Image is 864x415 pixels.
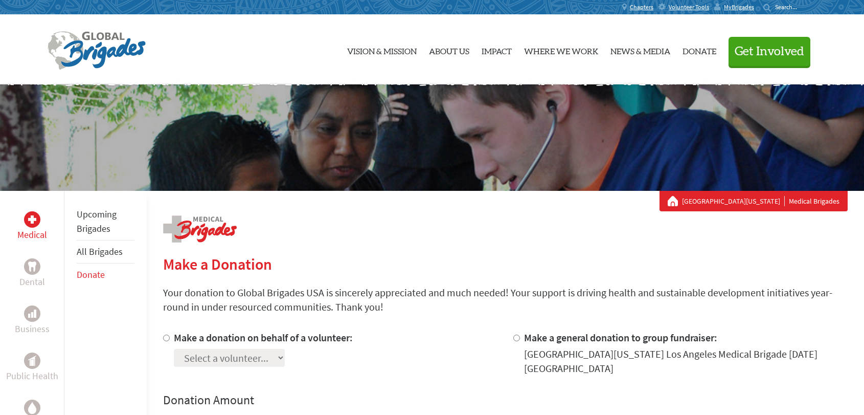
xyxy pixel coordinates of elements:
[630,3,653,11] span: Chapters
[6,369,58,383] p: Public Health
[775,3,804,11] input: Search...
[77,241,134,264] li: All Brigades
[24,258,40,275] div: Dental
[683,23,716,76] a: Donate
[28,215,36,224] img: Medical
[524,331,717,344] label: Make a general donation to group fundraiser:
[17,211,47,242] a: MedicalMedical
[163,392,848,408] h4: Donation Amount
[429,23,469,76] a: About Us
[15,322,50,336] p: Business
[77,208,117,234] a: Upcoming Brigades
[19,275,45,289] p: Dental
[17,228,47,242] p: Medical
[15,305,50,336] a: BusinessBusiness
[48,31,146,70] img: Global Brigades Logo
[524,347,848,376] div: [GEOGRAPHIC_DATA][US_STATE] Los Angeles Medical Brigade [DATE] [GEOGRAPHIC_DATA]
[28,356,36,366] img: Public Health
[610,23,670,76] a: News & Media
[524,23,598,76] a: Where We Work
[77,264,134,286] li: Donate
[77,203,134,241] li: Upcoming Brigades
[77,246,123,257] a: All Brigades
[28,402,36,413] img: Water
[729,37,810,66] button: Get Involved
[28,310,36,318] img: Business
[163,215,237,243] img: logo-medical.png
[347,23,417,76] a: Vision & Mission
[669,3,709,11] span: Volunteer Tools
[6,353,58,383] a: Public HealthPublic Health
[163,286,848,314] p: Your donation to Global Brigades USA is sincerely appreciated and much needed! Your support is dr...
[24,211,40,228] div: Medical
[24,353,40,369] div: Public Health
[668,196,839,206] div: Medical Brigades
[482,23,512,76] a: Impact
[19,258,45,289] a: DentalDental
[174,331,353,344] label: Make a donation on behalf of a volunteer:
[77,269,105,280] a: Donate
[24,305,40,322] div: Business
[735,46,804,58] span: Get Involved
[163,255,848,273] h2: Make a Donation
[682,196,785,206] a: [GEOGRAPHIC_DATA][US_STATE]
[28,261,36,271] img: Dental
[724,3,754,11] span: MyBrigades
